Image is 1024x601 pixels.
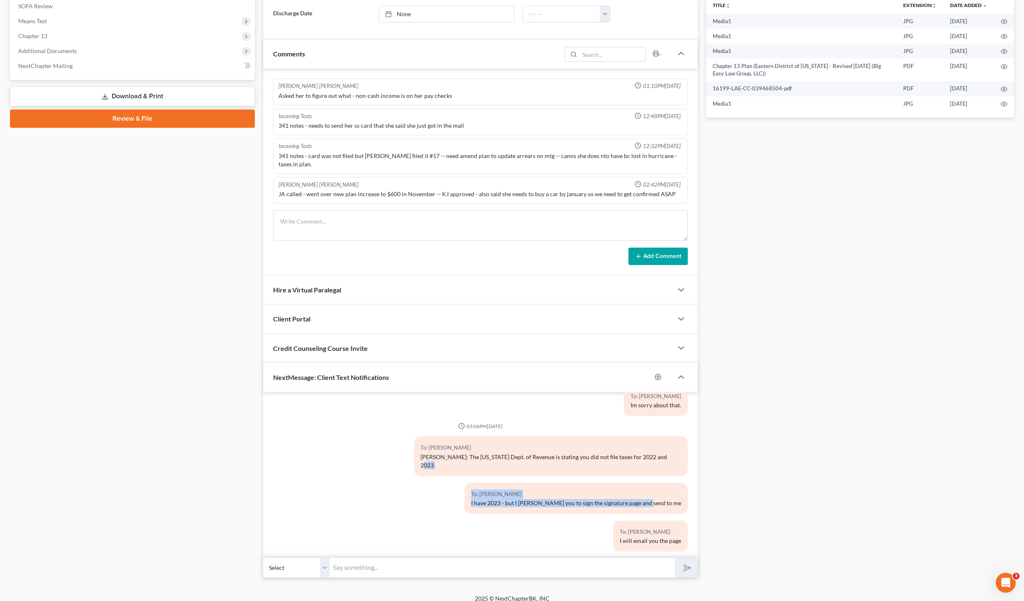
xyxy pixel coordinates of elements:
[706,96,897,111] td: Media1
[279,122,682,130] div: 341 notes - needs to send her ss card that she said she just got in the mail
[279,82,359,90] div: [PERSON_NAME] [PERSON_NAME]
[897,29,943,44] td: JPG
[273,423,688,430] div: 03:06PM[DATE]
[897,14,943,29] td: JPG
[279,181,359,189] div: [PERSON_NAME] [PERSON_NAME]
[631,401,681,409] div: Im sorry about that.
[279,112,312,120] div: Incoming Texts
[620,537,681,545] div: I will email you the page
[279,142,312,150] div: Incoming Texts
[269,6,375,22] label: Discharge Date
[279,92,682,100] div: Asked her to figure out what - non-cash income is on her pay checks
[330,557,675,578] input: Say something...
[713,2,731,8] a: Titleunfold_more
[379,6,514,22] a: None
[620,527,681,537] div: To: [PERSON_NAME]
[273,315,310,323] span: Client Portal
[943,96,994,111] td: [DATE]
[471,499,681,507] div: I have 2023 - but I [PERSON_NAME] you to sign the signature page and send to me
[982,3,987,8] i: expand_more
[273,344,368,352] span: Credit Counseling Course Invite
[726,3,731,8] i: unfold_more
[18,32,47,39] span: Chapter 13
[579,47,645,61] input: Search...
[643,181,681,189] span: 02:42PM[DATE]
[897,58,943,81] td: PDF
[10,87,255,106] a: Download & Print
[273,286,341,294] span: Hire a Virtual Paralegal
[10,109,255,128] a: Review & File
[706,44,897,58] td: Media1
[420,453,681,470] div: [PERSON_NAME]: The [US_STATE] Dept. of Revenue is stating you did not file taxes for 2022 and 2023
[628,248,688,265] button: Add Comment
[706,29,897,44] td: Media1
[279,190,682,198] div: JA called - went over new plan increase to $600 in November -- KJ approved - also said she needs ...
[943,81,994,96] td: [DATE]
[996,573,1016,593] iframe: Intercom live chat
[943,29,994,44] td: [DATE]
[903,2,937,8] a: Extensionunfold_more
[18,62,73,69] span: NextChapter Mailing
[643,112,681,120] span: 12:48PM[DATE]
[1013,573,1019,579] span: 3
[897,44,943,58] td: JPG
[523,6,600,22] input: -- : --
[279,152,682,168] div: 341 notes - card was not filed but [PERSON_NAME] filed it #17 -- need amend plan to update arrear...
[12,58,255,73] a: NextChapter Mailing
[18,47,77,54] span: Additional Documents
[943,14,994,29] td: [DATE]
[706,14,897,29] td: Media1
[643,142,681,150] span: 12:32PM[DATE]
[706,81,897,96] td: 16199-LAE-CC-039468504-pdf
[273,373,389,381] span: NextMessage: Client Text Notifications
[950,2,987,8] a: Date Added expand_more
[706,58,897,81] td: Chapter 13 Plan (Eastern District of [US_STATE] - Revised [DATE] (Big Easy Law Group, LLC))
[18,2,53,10] span: SOFA Review
[897,81,943,96] td: PDF
[897,96,943,111] td: JPG
[18,17,47,24] span: Means Test
[932,3,937,8] i: unfold_more
[943,58,994,81] td: [DATE]
[420,443,681,453] div: To: [PERSON_NAME]
[631,392,681,401] div: To: [PERSON_NAME]
[943,44,994,58] td: [DATE]
[471,489,681,499] div: To: [PERSON_NAME]
[273,50,305,58] span: Comments
[643,82,681,90] span: 01:10PM[DATE]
